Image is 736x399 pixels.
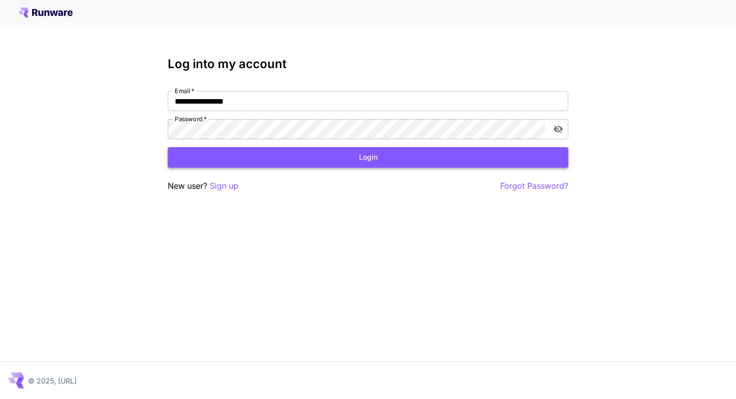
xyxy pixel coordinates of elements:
[168,180,238,192] p: New user?
[175,115,207,123] label: Password
[168,57,568,71] h3: Log into my account
[210,180,238,192] button: Sign up
[175,87,194,95] label: Email
[28,375,77,386] p: © 2025, [URL]
[549,120,567,138] button: toggle password visibility
[168,147,568,168] button: Login
[500,180,568,192] button: Forgot Password?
